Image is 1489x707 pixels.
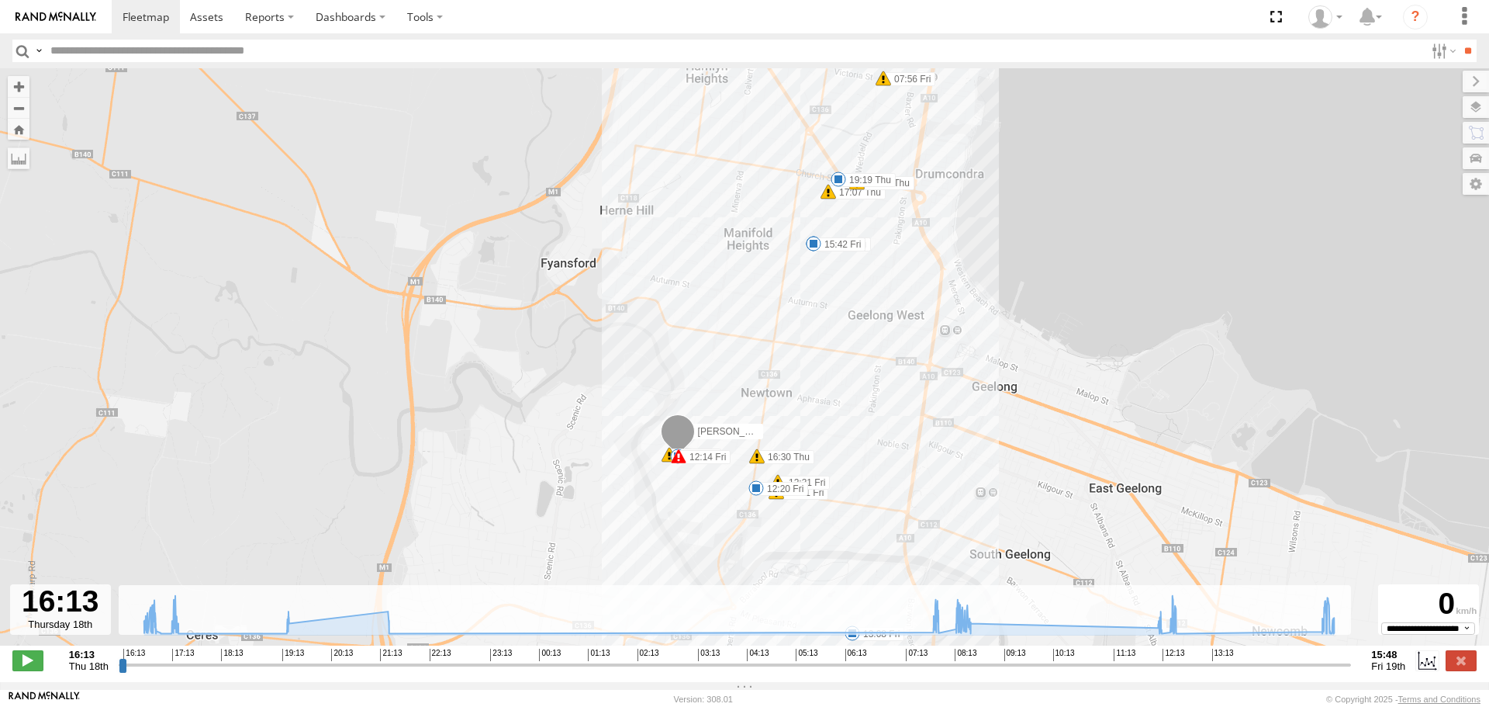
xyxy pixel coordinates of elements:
div: © Copyright 2025 - [1326,695,1480,704]
span: 17:13 [172,649,194,661]
strong: 16:13 [69,649,109,660]
button: Zoom Home [8,119,29,140]
button: Zoom out [8,97,29,119]
span: 02:13 [637,649,659,661]
label: 12:14 Fri [679,450,731,464]
span: [PERSON_NAME] [698,425,775,436]
label: 07:56 Fri [883,72,935,86]
label: 16:30 Thu [757,450,814,464]
span: 01:13 [588,649,610,661]
i: ? [1403,5,1428,29]
span: Thu 18th Sep 2025 [69,660,109,672]
a: Terms and Conditions [1398,695,1480,704]
span: 16:13 [123,649,145,661]
span: Fri 19th Sep 2025 [1371,660,1405,672]
label: Measure [8,147,29,169]
label: 12:20 Fri [756,482,808,496]
strong: 15:48 [1371,649,1405,660]
span: 10:13 [1053,649,1075,661]
label: Search Filter Options [1425,40,1459,62]
label: Close [1446,650,1477,671]
span: 18:13 [221,649,243,661]
span: 04:13 [747,649,769,661]
span: 06:13 [845,649,867,661]
span: 05:13 [796,649,817,661]
button: Zoom in [8,76,29,97]
span: 11:13 [1114,649,1135,661]
div: Dale Hood [1303,5,1348,29]
label: 13:08 Fri [852,627,904,641]
label: 17:07 Thu [828,185,886,199]
span: 09:13 [1004,649,1026,661]
span: 07:13 [906,649,928,661]
img: rand-logo.svg [16,12,96,23]
span: 12:13 [1163,649,1184,661]
span: 13:13 [1212,649,1234,661]
span: 23:13 [490,649,512,661]
label: Search Query [33,40,45,62]
span: 00:13 [539,649,561,661]
label: 08:35 Fri [669,449,721,463]
label: 12:31 Fri [776,486,828,500]
div: 0 [1380,587,1477,622]
label: 12:31 Fri [778,476,830,490]
span: 08:13 [955,649,976,661]
div: Version: 308.01 [674,695,733,704]
span: 20:13 [331,649,353,661]
label: 15:42 Fri [814,237,865,251]
label: 19:18 Thu [857,176,914,190]
span: 03:13 [698,649,720,661]
span: 19:13 [282,649,304,661]
span: 22:13 [430,649,451,661]
label: Play/Stop [12,650,43,671]
a: Visit our Website [9,691,80,707]
label: 19:19 Thu [838,173,896,187]
span: 21:13 [380,649,402,661]
label: Map Settings [1463,173,1489,195]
